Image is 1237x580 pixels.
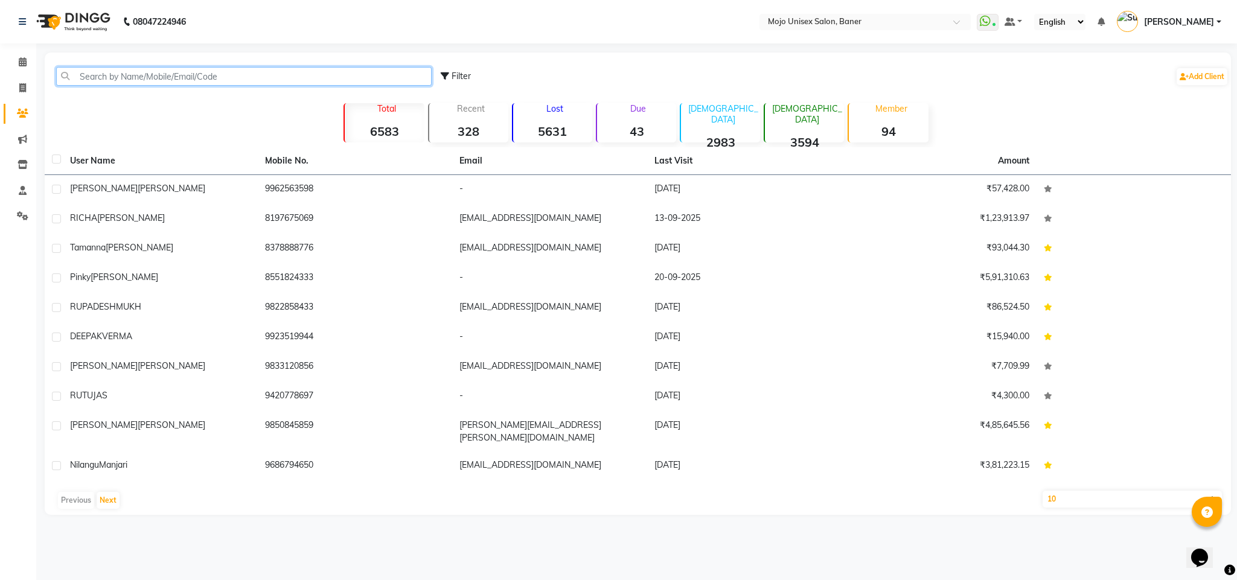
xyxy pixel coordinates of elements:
td: 9850845859 [258,412,453,451]
th: Mobile No. [258,147,453,175]
td: ₹5,91,310.63 [842,264,1037,293]
td: 8378888776 [258,234,453,264]
span: RUPA [70,301,93,312]
td: 8551824333 [258,264,453,293]
b: 08047224946 [133,5,186,39]
td: [DATE] [647,234,842,264]
td: [DATE] [647,412,842,451]
span: Filter [452,71,471,81]
p: [DEMOGRAPHIC_DATA] [770,103,844,125]
span: [PERSON_NAME] [70,360,138,371]
span: [PERSON_NAME] [138,419,205,430]
td: ₹4,300.00 [842,382,1037,412]
td: ₹86,524.50 [842,293,1037,323]
td: ₹57,428.00 [842,175,1037,205]
td: 13-09-2025 [647,205,842,234]
td: [EMAIL_ADDRESS][DOMAIN_NAME] [452,451,647,481]
span: [PERSON_NAME] [1144,16,1214,28]
strong: 43 [597,124,676,139]
span: [PERSON_NAME] [106,242,173,253]
img: logo [31,5,113,39]
td: ₹7,709.99 [842,352,1037,382]
td: 9822858433 [258,293,453,323]
strong: 6583 [345,124,424,139]
p: Lost [518,103,592,114]
td: 20-09-2025 [647,264,842,293]
p: Due [599,103,676,114]
strong: 5631 [513,124,592,139]
img: Sunita Netke [1117,11,1138,32]
td: [DATE] [647,323,842,352]
td: - [452,382,647,412]
span: S [102,390,107,401]
span: VERMA [102,331,132,342]
input: Search by Name/Mobile/Email/Code [56,67,432,86]
span: RICHA [70,212,97,223]
span: DEEPAK [70,331,102,342]
td: - [452,323,647,352]
td: [PERSON_NAME][EMAIL_ADDRESS][PERSON_NAME][DOMAIN_NAME] [452,412,647,451]
td: 9962563598 [258,175,453,205]
td: [DATE] [647,352,842,382]
td: ₹1,23,913.97 [842,205,1037,234]
td: ₹15,940.00 [842,323,1037,352]
p: [DEMOGRAPHIC_DATA] [686,103,760,125]
span: [PERSON_NAME] [70,419,138,430]
td: - [452,175,647,205]
td: [EMAIL_ADDRESS][DOMAIN_NAME] [452,234,647,264]
td: 9686794650 [258,451,453,481]
td: ₹93,044.30 [842,234,1037,264]
td: - [452,264,647,293]
td: [EMAIL_ADDRESS][DOMAIN_NAME] [452,205,647,234]
td: [DATE] [647,382,842,412]
td: 9923519944 [258,323,453,352]
p: Recent [434,103,508,114]
th: Amount [991,147,1037,174]
strong: 94 [849,124,928,139]
span: [PERSON_NAME] [138,360,205,371]
span: [PERSON_NAME] [138,183,205,194]
span: Tamanna [70,242,106,253]
span: Nilangu [70,459,99,470]
td: [DATE] [647,293,842,323]
span: [PERSON_NAME] [70,183,138,194]
iframe: chat widget [1186,532,1225,568]
span: Pinky [70,272,91,282]
th: User Name [63,147,258,175]
p: Member [854,103,928,114]
td: 9420778697 [258,382,453,412]
span: RUTUJA [70,390,102,401]
span: [PERSON_NAME] [97,212,165,223]
td: [DATE] [647,451,842,481]
strong: 2983 [681,135,760,150]
button: Next [97,492,120,509]
td: [EMAIL_ADDRESS][DOMAIN_NAME] [452,293,647,323]
td: ₹3,81,223.15 [842,451,1037,481]
a: Add Client [1177,68,1227,85]
td: [DATE] [647,175,842,205]
td: ₹4,85,645.56 [842,412,1037,451]
th: Last Visit [647,147,842,175]
span: [PERSON_NAME] [91,272,158,282]
strong: 328 [429,124,508,139]
p: Total [350,103,424,114]
td: 9833120856 [258,352,453,382]
span: Manjari [99,459,127,470]
th: Email [452,147,647,175]
td: 8197675069 [258,205,453,234]
td: [EMAIL_ADDRESS][DOMAIN_NAME] [452,352,647,382]
strong: 3594 [765,135,844,150]
span: DESHMUKH [93,301,141,312]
